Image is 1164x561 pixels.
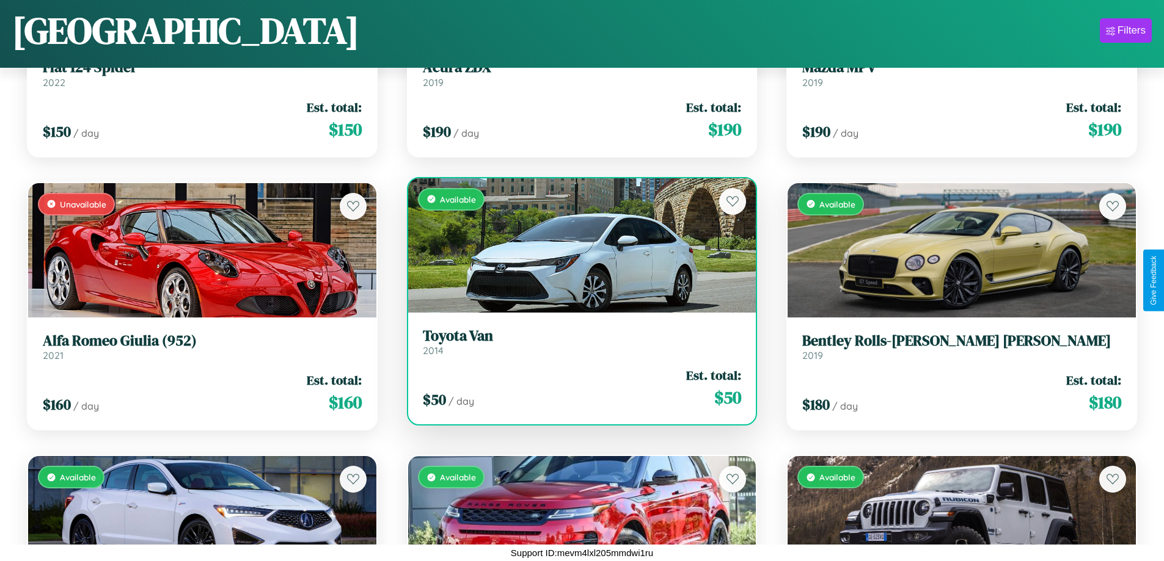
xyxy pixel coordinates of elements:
a: Acura ZDX2019 [423,59,742,89]
span: / day [448,395,474,407]
a: Fiat 124 Spider2022 [43,59,362,89]
span: 2019 [802,76,823,89]
span: 2014 [423,344,444,357]
span: $ 180 [1089,390,1121,414]
h3: Fiat 124 Spider [43,59,362,76]
h3: Bentley Rolls-[PERSON_NAME] [PERSON_NAME] [802,332,1121,350]
span: 2019 [802,349,823,361]
span: Est. total: [1066,371,1121,389]
span: Est. total: [686,98,741,116]
span: Est. total: [307,98,362,116]
span: 2019 [423,76,444,89]
span: 2021 [43,349,64,361]
p: Support ID: mevm4lxl205mmdwi1ru [511,545,653,561]
div: Filters [1118,24,1146,37]
h3: Acura ZDX [423,59,742,76]
span: $ 190 [1088,117,1121,142]
h3: Mazda MPV [802,59,1121,76]
span: / day [833,127,858,139]
a: Bentley Rolls-[PERSON_NAME] [PERSON_NAME]2019 [802,332,1121,362]
span: Available [60,472,96,482]
span: Available [440,472,476,482]
span: Est. total: [307,371,362,389]
h1: [GEOGRAPHIC_DATA] [12,5,359,56]
span: $ 50 [423,389,446,410]
span: Available [440,194,476,204]
span: $ 180 [802,394,830,414]
div: Give Feedback [1149,256,1158,305]
span: Available [819,199,855,209]
button: Filters [1100,18,1152,43]
a: Mazda MPV2019 [802,59,1121,89]
h3: Toyota Van [423,327,742,345]
a: Toyota Van2014 [423,327,742,357]
span: $ 50 [714,385,741,410]
span: $ 160 [43,394,71,414]
a: Alfa Romeo Giulia (952)2021 [43,332,362,362]
span: $ 150 [43,121,71,142]
span: Unavailable [60,199,106,209]
span: / day [453,127,479,139]
span: 2022 [43,76,65,89]
span: / day [73,400,99,412]
span: Est. total: [1066,98,1121,116]
span: Available [819,472,855,482]
span: $ 160 [329,390,362,414]
span: $ 190 [802,121,830,142]
span: $ 190 [423,121,451,142]
span: $ 150 [329,117,362,142]
span: / day [73,127,99,139]
span: $ 190 [708,117,741,142]
span: Est. total: [686,366,741,384]
span: / day [832,400,858,412]
h3: Alfa Romeo Giulia (952) [43,332,362,350]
